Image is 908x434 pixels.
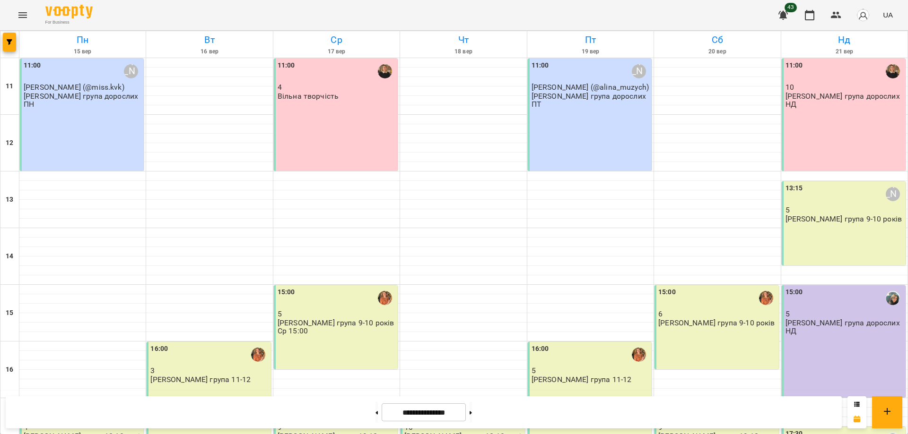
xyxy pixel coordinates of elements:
[529,33,652,47] h6: Пт
[45,19,93,26] span: For Business
[783,47,906,56] h6: 21 вер
[278,287,295,298] label: 15:00
[124,64,138,78] div: Віолетта
[786,215,902,223] p: [PERSON_NAME] група 9-10 років
[786,287,803,298] label: 15:00
[6,251,13,262] h6: 14
[786,92,904,109] p: [PERSON_NAME] група дорослих НД
[532,344,549,354] label: 16:00
[655,47,779,56] h6: 20 вер
[278,83,396,91] p: 4
[658,287,676,298] label: 15:00
[786,319,904,335] p: [PERSON_NAME] група дорослих НД
[402,33,525,47] h6: Чт
[658,310,777,318] p: 6
[532,375,632,383] p: [PERSON_NAME] група 11-12
[759,291,773,305] img: Зуєва Віта
[150,344,168,354] label: 16:00
[532,92,650,109] p: [PERSON_NAME] група дорослих ПТ
[251,348,265,362] img: Зуєва Віта
[783,33,906,47] h6: Нд
[883,10,893,20] span: UA
[6,365,13,375] h6: 16
[632,348,646,362] img: Зуєва Віта
[6,195,13,205] h6: 13
[150,375,251,383] p: [PERSON_NAME] група 11-12
[150,366,269,374] p: 3
[21,47,144,56] h6: 15 вер
[278,60,295,71] label: 11:00
[278,319,396,335] p: [PERSON_NAME] група 9-10 років Ср 15:00
[11,4,34,26] button: Menu
[879,6,897,24] button: UA
[532,60,549,71] label: 11:00
[45,5,93,18] img: Voopty Logo
[786,83,904,91] p: 10
[658,319,775,327] p: [PERSON_NAME] група 9-10 років
[856,9,870,22] img: avatar_s.png
[402,47,525,56] h6: 18 вер
[785,3,797,12] span: 43
[529,47,652,56] h6: 19 вер
[278,92,339,100] p: Вільна творчість
[6,308,13,318] h6: 15
[6,81,13,92] h6: 11
[378,291,392,305] img: Зуєва Віта
[278,310,396,318] p: 5
[532,83,649,92] span: [PERSON_NAME] (@alina_muzych)
[532,366,650,374] p: 5
[21,33,144,47] h6: Пн
[886,187,900,201] div: Іра Дудка
[886,64,900,78] img: Катеренчук Оксана
[886,291,900,305] img: Гумінська Оля
[275,47,398,56] h6: 17 вер
[6,138,13,148] h6: 12
[148,33,271,47] h6: Вт
[24,60,41,71] label: 11:00
[786,206,904,214] p: 5
[378,64,392,78] img: Катеренчук Оксана
[786,183,803,194] label: 13:15
[655,33,779,47] h6: Сб
[786,310,904,318] p: 5
[24,92,142,109] p: [PERSON_NAME] група дорослих ПН
[24,83,124,92] span: [PERSON_NAME] (@miss.kvk)
[275,33,398,47] h6: Ср
[632,64,646,78] div: Віолетта
[148,47,271,56] h6: 16 вер
[786,60,803,71] label: 11:00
